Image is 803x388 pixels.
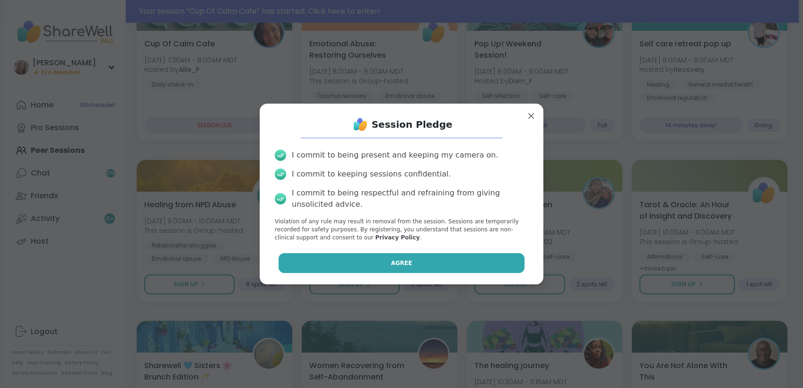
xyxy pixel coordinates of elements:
[372,118,453,131] h1: Session Pledge
[292,168,451,180] div: I commit to keeping sessions confidential.
[292,187,528,210] div: I commit to being respectful and refraining from giving unsolicited advice.
[351,115,370,134] img: ShareWell Logo
[391,259,412,267] span: Agree
[279,253,525,273] button: Agree
[275,218,528,241] p: Violation of any rule may result in removal from the session. Sessions are temporarily recorded f...
[292,150,498,161] div: I commit to being present and keeping my camera on.
[375,234,419,241] a: Privacy Policy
